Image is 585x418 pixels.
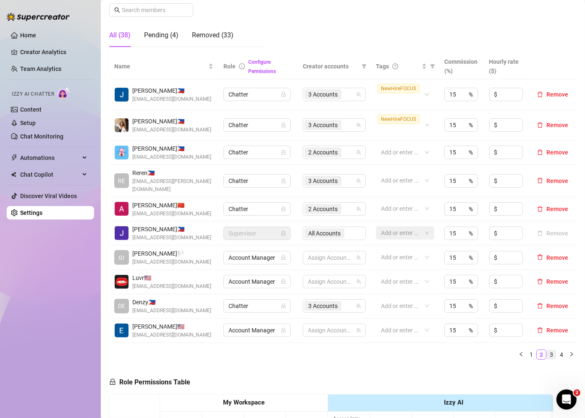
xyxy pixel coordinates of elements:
span: 3 Accounts [304,301,341,311]
span: GI [119,253,125,262]
span: lock [281,231,286,236]
span: Account Manager [228,324,286,337]
span: Denzy 🇵🇭 [132,298,211,307]
button: Remove [534,325,572,335]
span: lock [281,206,286,212]
strong: Izzy AI [444,399,463,406]
input: Search members [122,5,181,15]
li: 1 [526,350,536,360]
span: filter [428,60,437,73]
span: NewHireFOCUS [378,115,420,124]
th: Hourly rate ($) [484,54,529,79]
span: team [356,328,361,333]
span: team [356,279,361,284]
img: AI Chatter [58,87,71,99]
strong: My Workspace [223,399,265,406]
span: Izzy AI Chatter [12,90,54,98]
span: [EMAIL_ADDRESS][DOMAIN_NAME] [132,282,211,290]
span: DE [118,301,125,311]
span: Creator accounts [303,62,358,71]
span: NewHireFOCUS [378,84,420,93]
span: team [356,123,361,128]
span: 3 Accounts [308,176,338,185]
span: delete [537,327,543,333]
img: Chat Copilot [11,172,16,178]
span: Chat Copilot [20,168,80,181]
span: Supervisor [228,227,286,240]
span: Role [223,63,236,70]
button: Remove [534,176,572,186]
span: Remove [546,206,568,212]
li: Next Page [567,350,577,360]
span: delete [537,303,543,309]
span: search [114,7,120,13]
button: left [516,350,526,360]
span: Reren 🇵🇭 [132,168,213,178]
span: RE [118,176,125,185]
img: Dennise Cantimbuhan [115,118,129,132]
span: filter [430,64,435,69]
span: [PERSON_NAME] 🇵🇭 [132,86,211,95]
span: Automations [20,151,80,165]
span: 2 [574,389,580,396]
button: Remove [534,228,572,238]
span: lock [281,303,286,308]
button: Remove [534,204,572,214]
span: 3 Accounts [308,90,338,99]
span: lock [281,123,286,128]
li: 2 [536,350,546,360]
a: 3 [547,350,556,359]
span: right [569,352,574,357]
span: 2 Accounts [304,204,341,214]
span: delete [537,149,543,155]
img: Albert [115,202,129,216]
span: 3 Accounts [304,89,341,99]
span: [EMAIL_ADDRESS][DOMAIN_NAME] [132,153,211,161]
div: Removed (33) [192,30,233,40]
span: Remove [546,178,568,184]
li: 4 [556,350,567,360]
span: Remove [546,91,568,98]
span: lock [281,178,286,183]
span: [EMAIL_ADDRESS][DOMAIN_NAME] [132,234,211,242]
span: Name [114,62,207,71]
iframe: Intercom live chat [556,389,577,410]
span: Chatter [228,203,286,215]
a: 4 [557,350,566,359]
span: team [356,206,361,212]
span: 2 Accounts [308,148,338,157]
span: [EMAIL_ADDRESS][DOMAIN_NAME] [132,210,211,218]
th: Name [109,54,218,79]
span: [PERSON_NAME] 🇨🇳 [132,201,211,210]
button: Remove [534,89,572,99]
span: Chatter [228,175,286,187]
a: Configure Permissions [248,59,276,74]
span: info-circle [239,63,245,69]
button: Remove [534,253,572,263]
img: yen mejica [115,146,129,159]
span: Remove [546,149,568,156]
span: team [356,303,361,308]
span: [PERSON_NAME] 🇵🇭 [132,117,211,126]
button: right [567,350,577,360]
div: Pending (4) [144,30,178,40]
img: Evan L [115,324,129,337]
span: delete [537,178,543,183]
span: lock [281,279,286,284]
span: 3 Accounts [308,120,338,130]
a: Settings [20,209,42,216]
span: left [519,352,524,357]
span: 2 Accounts [304,147,341,157]
th: Commission (%) [439,54,484,79]
span: lock [281,328,286,333]
span: Remove [546,278,568,285]
a: Chat Monitoring [20,133,63,140]
span: Chatter [228,119,286,131]
span: thunderbolt [11,154,18,161]
span: [PERSON_NAME] 🇺🇸 [132,322,211,331]
div: All (38) [109,30,131,40]
span: [EMAIL_ADDRESS][DOMAIN_NAME] [132,307,211,315]
a: Home [20,32,36,39]
img: John Jacob Caneja [115,88,129,102]
img: logo-BBDzfeDw.svg [7,13,70,21]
